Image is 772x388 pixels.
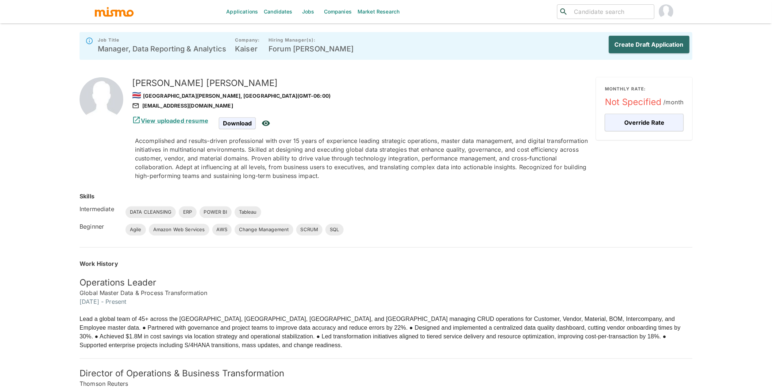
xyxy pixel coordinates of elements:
button: Override Rate [605,114,684,131]
p: Hiring Manager(s): [269,37,354,43]
h6: Manager, Data Reporting & Analytics [98,43,226,55]
p: Lead a global team of 45+ across the [GEOGRAPHIC_DATA], [GEOGRAPHIC_DATA], [GEOGRAPHIC_DATA], and... [80,315,692,350]
h6: Beginner [80,222,120,231]
div: [GEOGRAPHIC_DATA][PERSON_NAME], [GEOGRAPHIC_DATA] (GMT-06:00) [132,89,590,101]
div: Accomplished and results-driven professional with over 15 years of experience leading strategic o... [135,136,590,180]
span: Tableau [235,209,261,216]
img: logo [94,6,134,17]
h5: [PERSON_NAME] [PERSON_NAME] [132,77,590,89]
span: Not Specified [605,96,684,108]
span: 🇨🇷 [132,91,141,100]
span: Agile [126,226,146,233]
h6: Kaiser [235,43,260,55]
h5: Operations Leader [80,277,692,288]
p: MONTHLY RATE: [605,86,684,92]
span: Download [219,117,256,129]
h6: Skills [80,192,94,201]
span: POWER BI [200,209,232,216]
h6: [DATE] - Present [80,297,692,306]
a: Download [219,120,256,126]
input: Candidate search [571,7,651,17]
button: Create Draft Application [609,36,690,53]
h6: Global Master Data & Process Transformation [80,288,692,297]
p: Company: [235,37,260,43]
div: [EMAIL_ADDRESS][DOMAIN_NAME] [132,101,590,110]
span: SCRUM [296,226,323,233]
span: ERP [179,209,196,216]
h5: Director of Operations & Business Transformation [80,368,692,379]
span: Amazon Web Services [149,226,209,233]
h6: Work History [80,259,692,268]
h6: Forum [PERSON_NAME] [269,43,354,55]
a: View uploaded resume [132,117,208,124]
p: Job Title [98,37,226,43]
span: DATA CLEANSING [126,209,176,216]
span: Change Management [235,226,293,233]
h6: Thomson Reuters [80,379,692,388]
span: /month [663,97,684,107]
span: SQL [325,226,343,233]
span: AWS [212,226,232,233]
img: Paola Pacheco [659,4,673,19]
img: 2Q== [80,77,123,121]
h6: Intermediate [80,205,120,213]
